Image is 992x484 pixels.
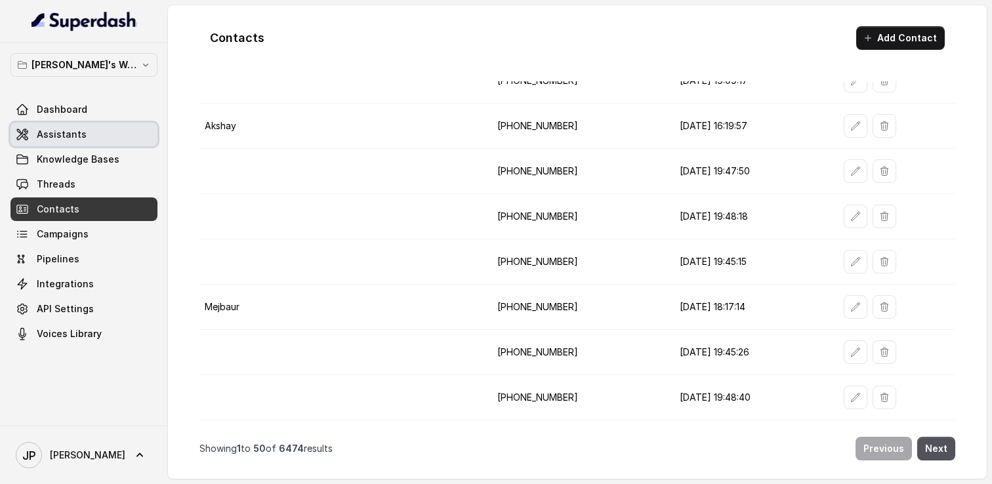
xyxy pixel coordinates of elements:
[669,375,833,420] td: [DATE] 19:48:40
[199,429,955,468] nav: Pagination
[669,285,833,330] td: [DATE] 18:17:14
[856,437,912,460] button: Previous
[669,420,833,466] td: [DATE] 16:14:19
[917,437,955,460] button: Next
[199,285,360,330] td: Mejbaur
[10,437,157,474] a: [PERSON_NAME]
[210,28,264,49] h1: Contacts
[37,203,79,216] span: Contacts
[10,272,157,296] a: Integrations
[10,98,157,121] a: Dashboard
[37,153,119,166] span: Knowledge Bases
[487,375,669,420] td: [PHONE_NUMBER]
[10,197,157,221] a: Contacts
[10,297,157,321] a: API Settings
[199,104,360,149] td: Akshay
[487,420,669,466] td: [PHONE_NUMBER]
[10,148,157,171] a: Knowledge Bases
[37,252,79,266] span: Pipelines
[31,57,136,73] p: [PERSON_NAME]'s Workspace
[669,194,833,239] td: [DATE] 19:48:18
[37,277,94,291] span: Integrations
[279,443,304,454] span: 6474
[31,10,137,31] img: light.svg
[37,327,102,340] span: Voices Library
[10,222,157,246] a: Campaigns
[37,178,75,191] span: Threads
[487,149,669,194] td: [PHONE_NUMBER]
[10,172,157,196] a: Threads
[10,322,157,346] a: Voices Library
[37,302,94,315] span: API Settings
[10,123,157,146] a: Assistants
[253,443,266,454] span: 50
[199,420,360,466] td: Ankit
[487,104,669,149] td: [PHONE_NUMBER]
[22,449,36,462] text: JP
[50,449,125,462] span: [PERSON_NAME]
[487,194,669,239] td: [PHONE_NUMBER]
[669,104,833,149] td: [DATE] 16:19:57
[37,228,89,241] span: Campaigns
[37,128,87,141] span: Assistants
[487,285,669,330] td: [PHONE_NUMBER]
[37,103,87,116] span: Dashboard
[487,330,669,375] td: [PHONE_NUMBER]
[856,26,945,50] button: Add Contact
[669,149,833,194] td: [DATE] 19:47:50
[487,239,669,285] td: [PHONE_NUMBER]
[199,442,333,455] p: Showing to of results
[10,53,157,77] button: [PERSON_NAME]'s Workspace
[237,443,241,454] span: 1
[669,330,833,375] td: [DATE] 19:45:26
[669,239,833,285] td: [DATE] 19:45:15
[10,247,157,271] a: Pipelines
